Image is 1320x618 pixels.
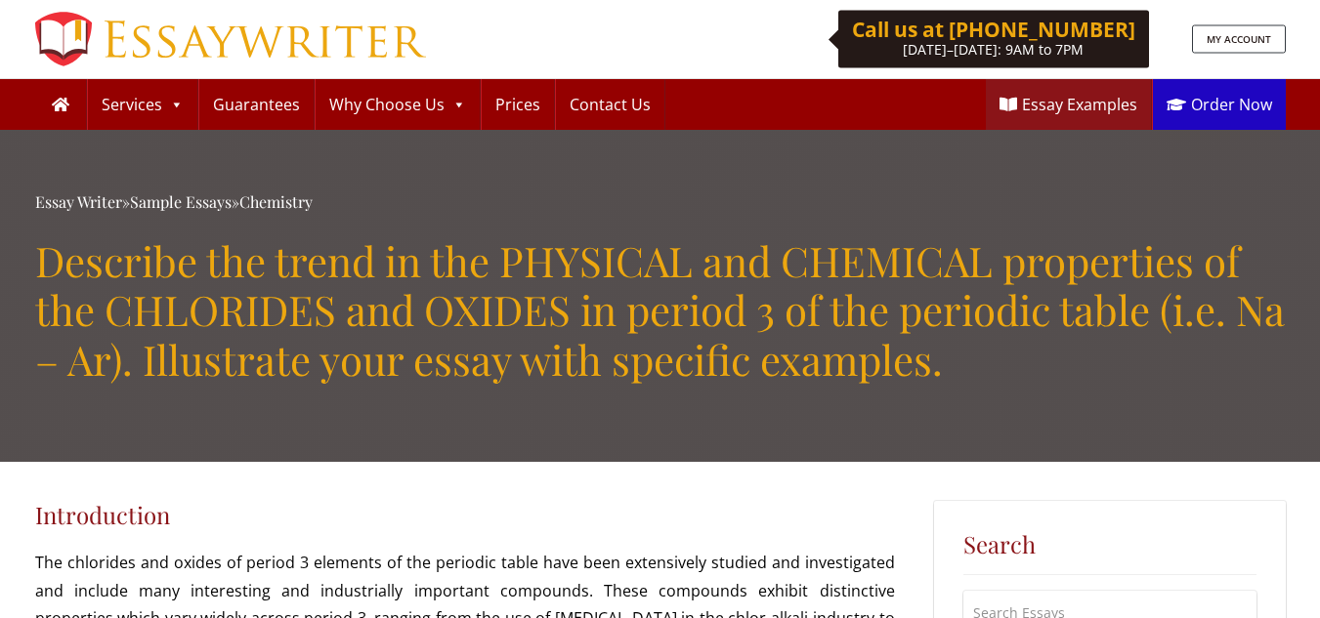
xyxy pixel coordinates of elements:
a: Why Choose Us [316,79,480,130]
h1: Describe the trend in the PHYSICAL and CHEMICAL properties of the CHLORIDES and OXIDES in period ... [35,236,1286,384]
a: MY ACCOUNT [1192,25,1286,54]
a: Guarantees [199,79,314,130]
div: » » [35,188,1286,217]
b: Call us at [PHONE_NUMBER] [852,16,1135,43]
h5: Search [963,530,1256,558]
h3: Introduction [35,501,895,529]
a: Order Now [1153,79,1286,130]
a: Essay Writer [35,191,122,212]
a: Contact Us [556,79,664,130]
a: Essay Examples [986,79,1151,130]
a: Services [88,79,197,130]
a: Prices [482,79,554,130]
a: Chemistry [239,191,313,212]
a: Sample Essays [130,191,232,212]
span: [DATE]–[DATE]: 9AM to 7PM [903,40,1084,59]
